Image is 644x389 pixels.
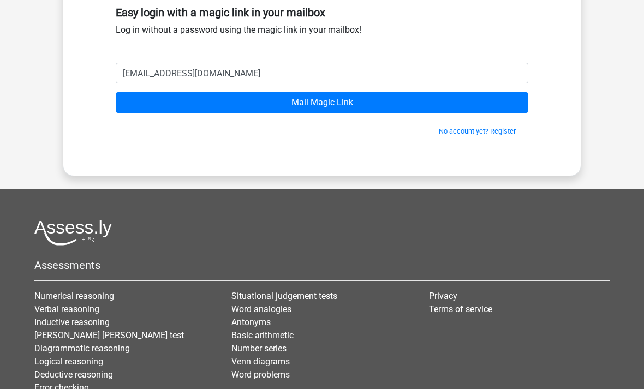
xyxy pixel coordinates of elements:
[116,2,528,63] div: Log in without a password using the magic link in your mailbox!
[231,291,337,301] a: Situational judgement tests
[34,343,130,354] a: Diagrammatic reasoning
[231,343,287,354] a: Number series
[231,317,271,327] a: Antonyms
[34,304,99,314] a: Verbal reasoning
[34,356,103,367] a: Logical reasoning
[116,92,528,113] input: Mail Magic Link
[34,259,610,272] h5: Assessments
[231,304,291,314] a: Word analogies
[429,291,457,301] a: Privacy
[34,369,113,380] a: Deductive reasoning
[439,127,516,135] a: No account yet? Register
[116,63,528,83] input: Email
[34,330,184,340] a: [PERSON_NAME] [PERSON_NAME] test
[429,304,492,314] a: Terms of service
[231,356,290,367] a: Venn diagrams
[34,291,114,301] a: Numerical reasoning
[34,220,112,246] img: Assessly logo
[116,6,528,19] h5: Easy login with a magic link in your mailbox
[231,369,290,380] a: Word problems
[34,317,110,327] a: Inductive reasoning
[231,330,294,340] a: Basic arithmetic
